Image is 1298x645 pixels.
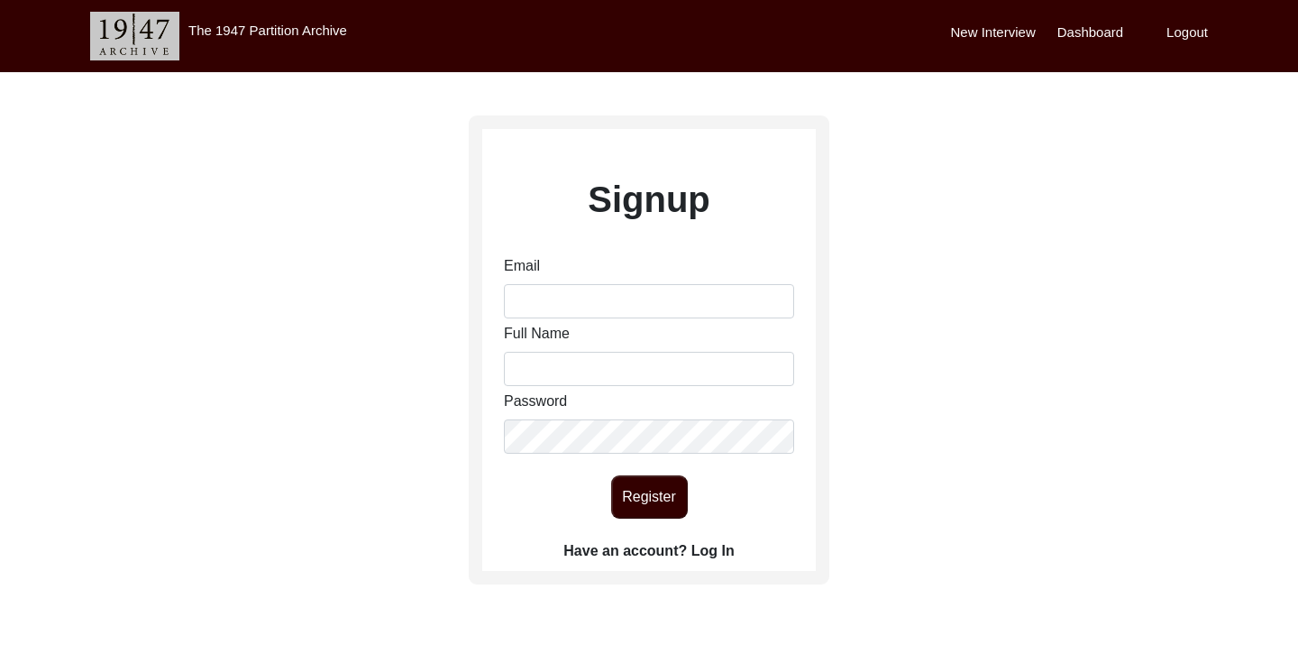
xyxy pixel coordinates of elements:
label: Full Name [504,323,570,345]
label: Logout [1166,23,1208,43]
label: Dashboard [1057,23,1123,43]
label: New Interview [951,23,1036,43]
label: Have an account? Log In [563,540,734,562]
button: Register [611,475,688,519]
img: header-logo.png [90,12,179,60]
label: Signup [588,172,710,226]
label: The 1947 Partition Archive [188,23,347,38]
label: Password [504,391,567,412]
label: Email [504,255,540,277]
